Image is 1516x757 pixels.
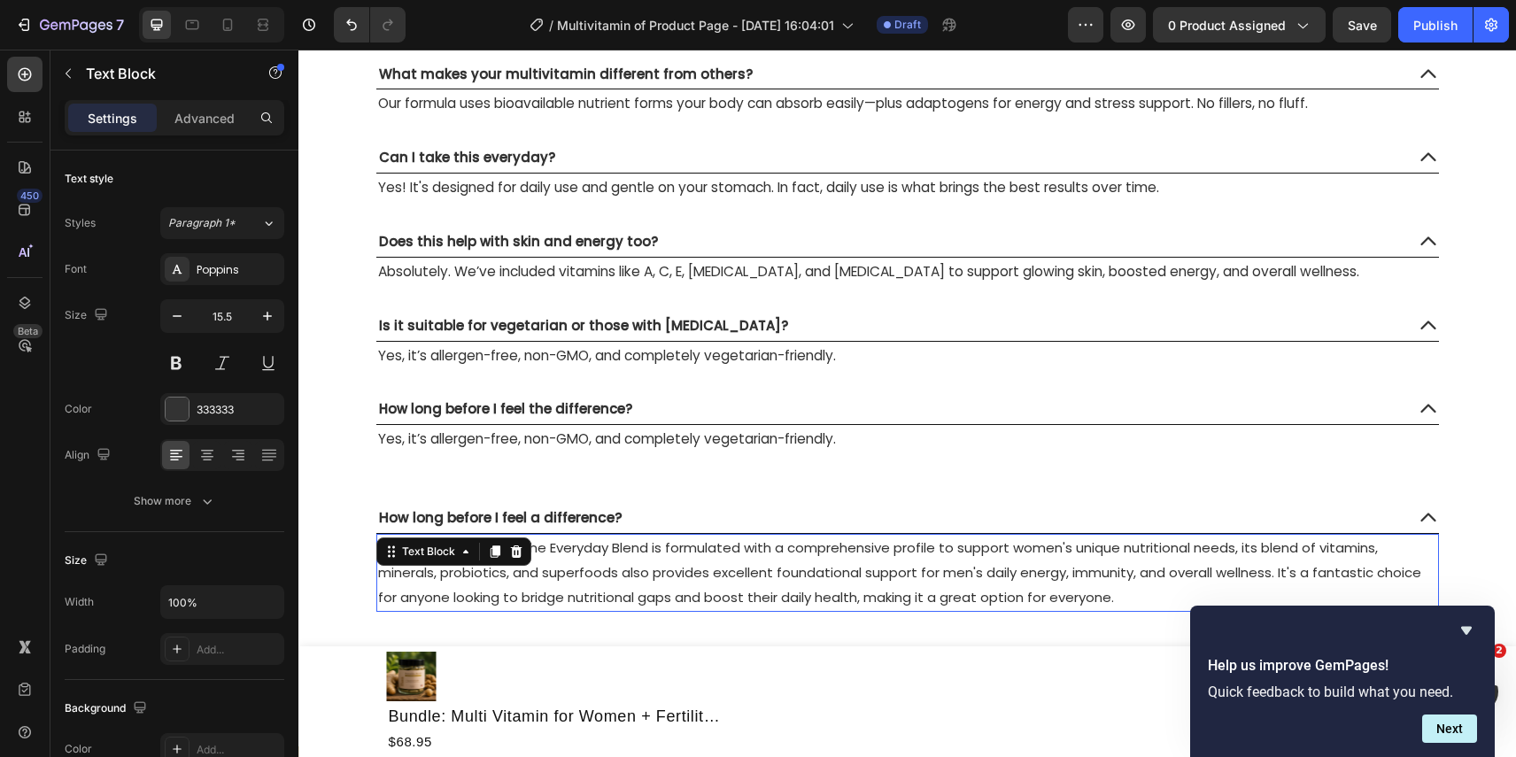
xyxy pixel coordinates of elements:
[549,16,553,35] span: /
[334,7,406,42] div: Undo/Redo
[65,261,87,277] div: Font
[1456,620,1477,641] button: Hide survey
[88,109,137,127] p: Settings
[197,402,280,418] div: 333333
[161,586,283,618] input: Auto
[116,14,124,35] p: 7
[1422,715,1477,743] button: Next question
[65,401,92,417] div: Color
[1153,7,1326,42] button: 0 product assigned
[65,741,92,757] div: Color
[17,189,43,203] div: 450
[1208,655,1477,676] h2: Help us improve GemPages!
[13,324,43,338] div: Beta
[1413,16,1458,35] div: Publish
[86,63,236,84] p: Text Block
[65,215,96,231] div: Styles
[160,207,284,239] button: Paragraph 1*
[557,16,834,35] span: Multivitamin of Product Page - [DATE] 16:04:01
[134,492,216,510] div: Show more
[174,109,235,127] p: Advanced
[894,17,921,33] span: Draft
[1208,620,1477,743] div: Help us improve GemPages!
[65,444,114,467] div: Align
[65,641,105,657] div: Padding
[65,594,94,610] div: Width
[65,485,284,517] button: Show more
[1398,7,1473,42] button: Publish
[1492,644,1506,658] span: 2
[1348,18,1377,33] span: Save
[7,7,132,42] button: 7
[65,697,151,721] div: Background
[65,304,112,328] div: Size
[197,262,280,278] div: Poppins
[298,50,1516,757] iframe: To enrich screen reader interactions, please activate Accessibility in Grammarly extension settings
[168,215,236,231] span: Paragraph 1*
[1208,684,1477,700] p: Quick feedback to build what you need.
[65,171,113,187] div: Text style
[1333,7,1391,42] button: Save
[65,549,112,573] div: Size
[1168,16,1286,35] span: 0 product assigned
[197,642,280,658] div: Add...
